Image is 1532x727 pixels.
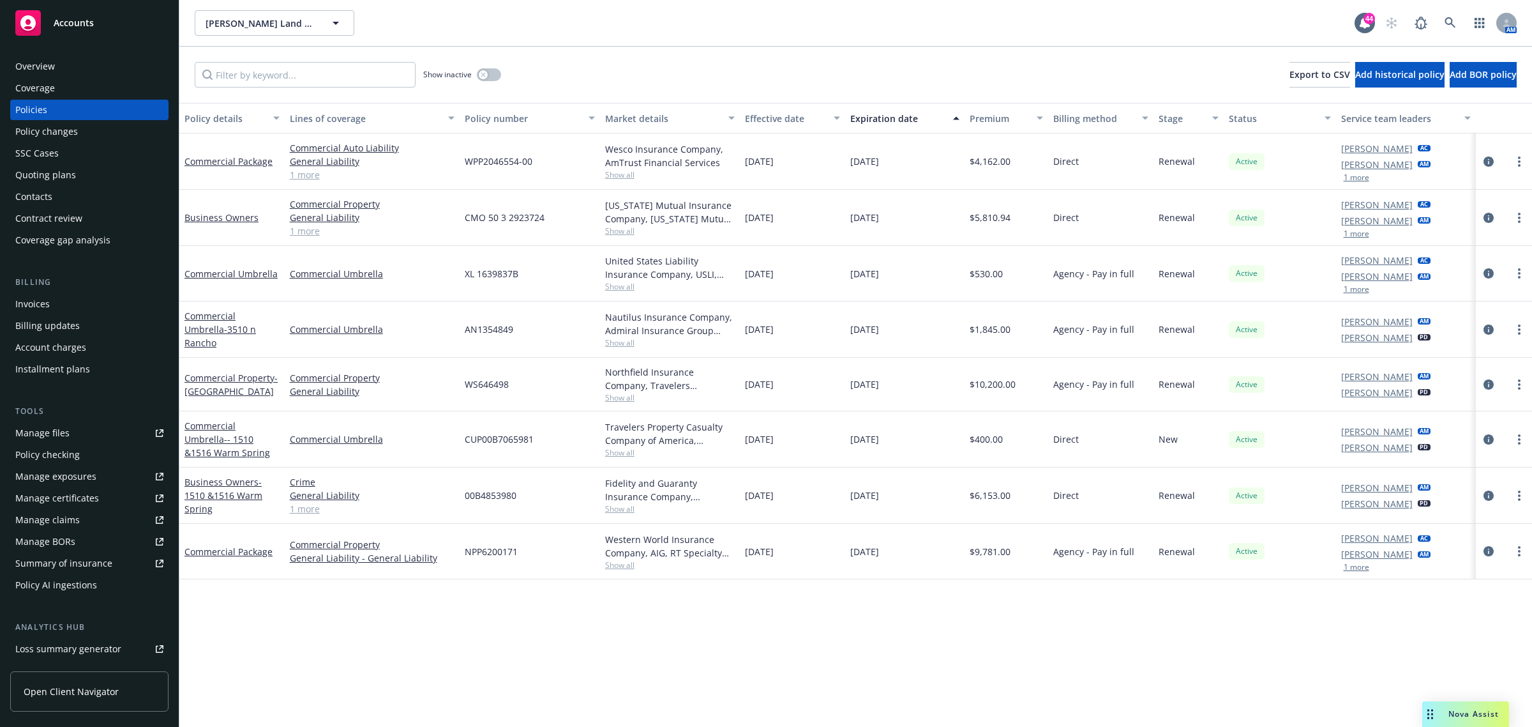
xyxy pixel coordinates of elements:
div: Expiration date [850,112,945,125]
div: Summary of insurance [15,553,112,574]
a: SSC Cases [10,143,169,164]
span: Add BOR policy [1450,68,1517,80]
a: Commercial Umbrella [290,432,454,446]
button: 1 more [1344,286,1369,293]
a: Coverage gap analysis [10,230,169,250]
input: Filter by keyword... [195,62,416,88]
a: Policy AI ingestions [10,575,169,595]
a: Commercial Property [290,538,454,551]
span: Show all [605,560,735,570]
span: [DATE] [745,155,774,168]
span: Show all [605,226,735,236]
span: Renewal [1159,155,1195,168]
a: 1 more [290,224,454,238]
div: Manage files [15,423,70,443]
a: more [1512,488,1527,503]
span: [DATE] [745,323,774,336]
span: [DATE] [850,267,879,280]
div: Contract review [15,208,82,229]
span: Show all [605,169,735,180]
span: Direct [1053,155,1079,168]
div: Nautilus Insurance Company, Admiral Insurance Group (W.R. Berkley Corporation), RT Specialty Insu... [605,310,735,337]
div: Policy number [465,112,581,125]
div: Manage certificates [15,488,99,509]
span: Show all [605,503,735,514]
a: [PERSON_NAME] [1341,497,1413,510]
a: [PERSON_NAME] [1341,315,1413,328]
div: Service team leaders [1341,112,1457,125]
span: Nova Assist [1448,708,1499,719]
div: Contacts [15,187,52,207]
button: Market details [600,103,740,134]
span: Agency - Pay in full [1053,545,1134,558]
span: Show all [605,392,735,403]
span: Renewal [1159,489,1195,502]
button: Billing method [1048,103,1153,134]
span: [DATE] [850,545,879,558]
span: [DATE] [745,545,774,558]
a: Manage BORs [10,532,169,552]
button: Service team leaders [1336,103,1476,134]
a: [PERSON_NAME] [1341,547,1413,561]
span: Active [1234,490,1259,501]
a: more [1512,266,1527,281]
span: Agency - Pay in full [1053,378,1134,391]
div: Travelers Property Casualty Company of America, Travelers Insurance [605,420,735,447]
span: WS646498 [465,378,509,391]
span: Renewal [1159,323,1195,336]
div: Drag to move [1422,701,1438,727]
a: Manage files [10,423,169,443]
a: Commercial Umbrella [290,323,454,336]
span: Show all [605,281,735,292]
span: $1,845.00 [970,323,1010,336]
span: [DATE] [850,378,879,391]
div: Western World Insurance Company, AIG, RT Specialty Insurance Services, LLC (RSG Specialty, LLC) [605,533,735,560]
a: Manage claims [10,510,169,530]
span: Direct [1053,489,1079,502]
button: Add historical policy [1355,62,1445,88]
span: Active [1234,212,1259,224]
button: Add BOR policy [1450,62,1517,88]
div: Policy checking [15,445,80,465]
div: Billing method [1053,112,1134,125]
a: Policy checking [10,445,169,465]
span: Renewal [1159,211,1195,224]
a: circleInformation [1481,432,1496,447]
div: Loss summary generator [15,639,121,659]
div: Manage exposures [15,466,96,487]
span: [DATE] [850,155,879,168]
span: [DATE] [850,489,879,502]
span: CMO 50 3 2923724 [465,211,544,224]
button: Expiration date [845,103,965,134]
span: [DATE] [850,432,879,446]
a: circleInformation [1481,266,1496,281]
a: Coverage [10,78,169,98]
div: Market details [605,112,721,125]
span: Agency - Pay in full [1053,323,1134,336]
div: Policy AI ingestions [15,575,97,595]
div: Coverage [15,78,55,98]
a: [PERSON_NAME] [1341,158,1413,171]
span: $9,781.00 [970,545,1010,558]
div: SSC Cases [15,143,59,164]
a: Contacts [10,187,169,207]
a: more [1512,154,1527,169]
div: Overview [15,56,55,77]
span: Active [1234,156,1259,167]
button: Policy details [179,103,285,134]
div: 44 [1363,13,1375,24]
a: [PERSON_NAME] [1341,532,1413,545]
span: [DATE] [745,378,774,391]
button: Policy number [460,103,600,134]
a: [PERSON_NAME] [1341,386,1413,399]
span: [DATE] [745,489,774,502]
button: Stage [1153,103,1224,134]
a: Commercial Package [184,155,273,167]
div: Policy changes [15,121,78,142]
div: Billing updates [15,316,80,336]
a: Commercial Property [290,197,454,211]
button: 1 more [1344,230,1369,238]
div: Account charges [15,337,86,358]
div: Coverage gap analysis [15,230,110,250]
button: Premium [965,103,1049,134]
